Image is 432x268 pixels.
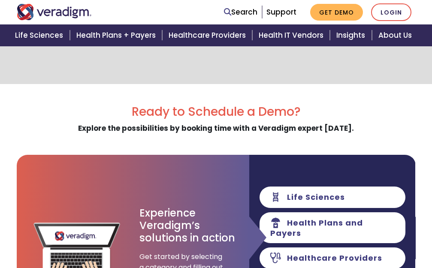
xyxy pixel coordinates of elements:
a: Health IT Vendors [254,24,331,46]
a: Search [224,6,257,18]
img: Veradigm logo [17,4,92,20]
h3: Experience Veradigm’s solutions in action [139,207,236,244]
a: About Us [373,24,422,46]
a: Login [371,3,411,21]
a: Insights [331,24,373,46]
a: Healthcare Providers [163,24,254,46]
a: Health Plans + Payers [71,24,163,46]
a: Support [266,7,296,17]
a: Get Demo [310,4,363,21]
strong: Explore the possibilities by booking time with a Veradigm expert [DATE]. [78,123,354,133]
h2: Ready to Schedule a Demo? [17,105,416,119]
a: Life Sciences [10,24,71,46]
